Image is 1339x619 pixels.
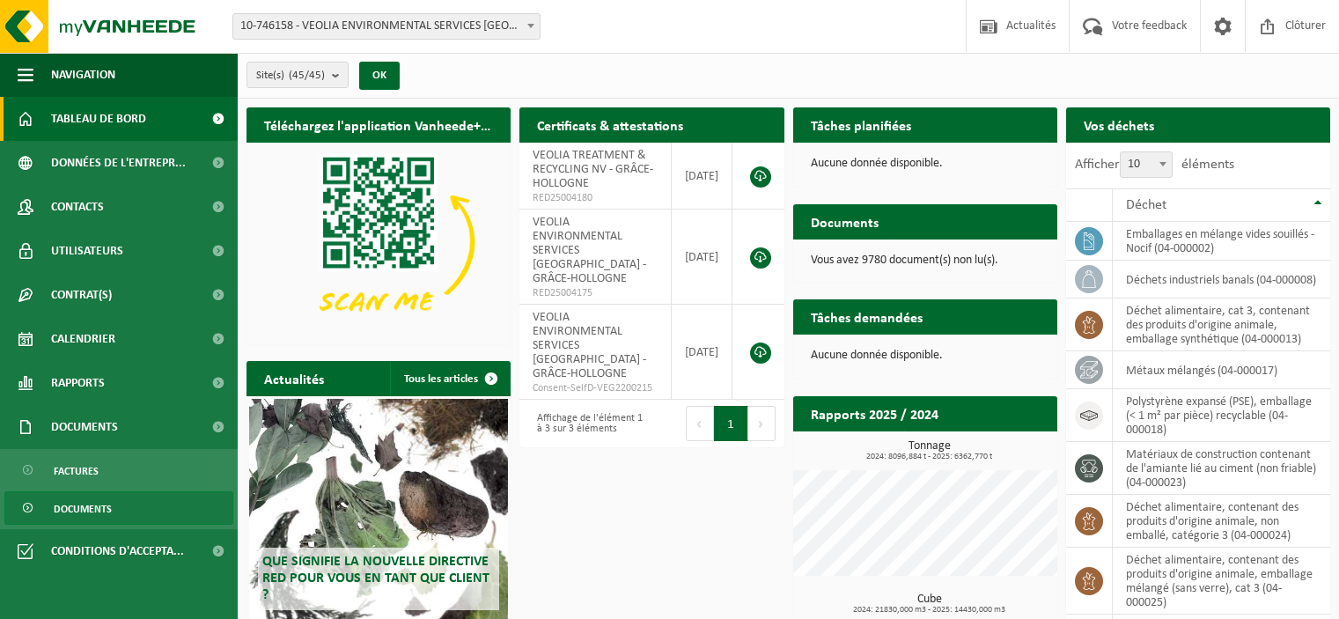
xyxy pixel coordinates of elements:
[802,453,1057,461] span: 2024: 8096,884 t - 2025: 6362,770 t
[249,399,508,619] a: Que signifie la nouvelle directive RED pour vous en tant que client ?
[1113,222,1330,261] td: emballages en mélange vides souillés - Nocif (04-000002)
[4,453,233,487] a: Factures
[519,107,701,142] h2: Certificats & attestations
[246,361,342,395] h2: Actualités
[289,70,325,81] count: (45/45)
[51,185,104,229] span: Contacts
[793,396,956,431] h2: Rapports 2025 / 2024
[714,406,748,441] button: 1
[51,229,123,273] span: Utilisateurs
[246,143,511,341] img: Download de VHEPlus App
[533,191,657,205] span: RED25004180
[1113,389,1330,442] td: polystyrène expansé (PSE), emballage (< 1 m² par pièce) recyclable (04-000018)
[904,431,1056,466] a: Consulter les rapports
[533,311,646,380] span: VEOLIA ENVIRONMENTAL SERVICES [GEOGRAPHIC_DATA] - GRÂCE-HOLLOGNE
[1120,151,1173,178] span: 10
[1113,298,1330,351] td: déchet alimentaire, cat 3, contenant des produits d'origine animale, emballage synthétique (04-00...
[802,593,1057,615] h3: Cube
[533,149,653,190] span: VEOLIA TREATMENT & RECYCLING NV - GRÂCE-HOLLOGNE
[672,305,732,400] td: [DATE]
[1113,495,1330,548] td: déchet alimentaire, contenant des produits d'origine animale, non emballé, catégorie 3 (04-000024)
[811,350,1040,362] p: Aucune donnée disponible.
[51,361,105,405] span: Rapports
[811,158,1040,170] p: Aucune donnée disponible.
[51,141,186,185] span: Données de l'entrepr...
[246,107,511,142] h2: Téléchargez l'application Vanheede+ maintenant!
[1121,152,1172,177] span: 10
[1075,158,1234,172] label: Afficher éléments
[51,405,118,449] span: Documents
[51,317,115,361] span: Calendrier
[1126,198,1166,212] span: Déchet
[51,97,146,141] span: Tableau de bord
[1113,351,1330,389] td: métaux mélangés (04-000017)
[54,454,99,488] span: Factures
[793,107,929,142] h2: Tâches planifiées
[4,491,233,525] a: Documents
[1066,107,1172,142] h2: Vos déchets
[1113,261,1330,298] td: déchets industriels banals (04-000008)
[51,529,184,573] span: Conditions d'accepta...
[533,216,646,285] span: VEOLIA ENVIRONMENTAL SERVICES [GEOGRAPHIC_DATA] - GRÂCE-HOLLOGNE
[233,14,540,39] span: 10-746158 - VEOLIA ENVIRONMENTAL SERVICES WALLONIE - GRÂCE-HOLLOGNE
[51,53,115,97] span: Navigation
[256,63,325,89] span: Site(s)
[811,254,1040,267] p: Vous avez 9780 document(s) non lu(s).
[802,606,1057,615] span: 2024: 21830,000 m3 - 2025: 14430,000 m3
[359,62,400,90] button: OK
[390,361,509,396] a: Tous les articles
[1113,548,1330,615] td: déchet alimentaire, contenant des produits d'origine animale, emballage mélangé (sans verre), cat...
[528,404,643,443] div: Affichage de l'élément 1 à 3 sur 3 éléments
[533,286,657,300] span: RED25004175
[793,204,896,239] h2: Documents
[533,381,657,395] span: Consent-SelfD-VEG2200215
[54,492,112,526] span: Documents
[748,406,776,441] button: Next
[686,406,714,441] button: Previous
[672,143,732,210] td: [DATE]
[246,62,349,88] button: Site(s)(45/45)
[232,13,541,40] span: 10-746158 - VEOLIA ENVIRONMENTAL SERVICES WALLONIE - GRÂCE-HOLLOGNE
[51,273,112,317] span: Contrat(s)
[262,555,489,602] span: Que signifie la nouvelle directive RED pour vous en tant que client ?
[672,210,732,305] td: [DATE]
[802,440,1057,461] h3: Tonnage
[793,299,940,334] h2: Tâches demandées
[1113,442,1330,495] td: matériaux de construction contenant de l'amiante lié au ciment (non friable) (04-000023)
